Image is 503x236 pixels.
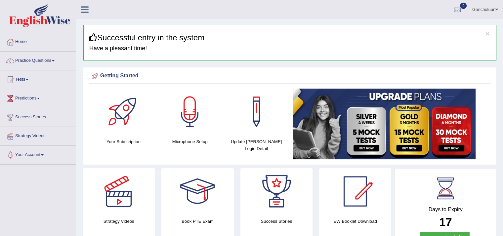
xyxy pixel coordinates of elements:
[89,33,491,42] h3: Successful entry in the system
[83,218,155,225] h4: Strategy Videos
[160,138,220,145] h4: Microphone Setup
[0,70,76,87] a: Tests
[89,45,491,52] h4: Have a pleasant time!
[0,89,76,106] a: Predictions
[402,207,489,213] h4: Days to Expiry
[161,218,233,225] h4: Book PTE Exam
[0,52,76,68] a: Practice Questions
[0,33,76,49] a: Home
[485,30,489,37] button: ×
[460,3,467,9] span: 0
[94,138,153,145] h4: Your Subscription
[0,127,76,143] a: Strategy Videos
[319,218,391,225] h4: EW Booklet Download
[439,216,452,228] b: 17
[90,71,489,81] div: Getting Started
[227,138,286,152] h4: Update [PERSON_NAME] Login Detail
[0,108,76,125] a: Success Stories
[293,89,476,159] img: small5.jpg
[0,146,76,162] a: Your Account
[240,218,313,225] h4: Success Stories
